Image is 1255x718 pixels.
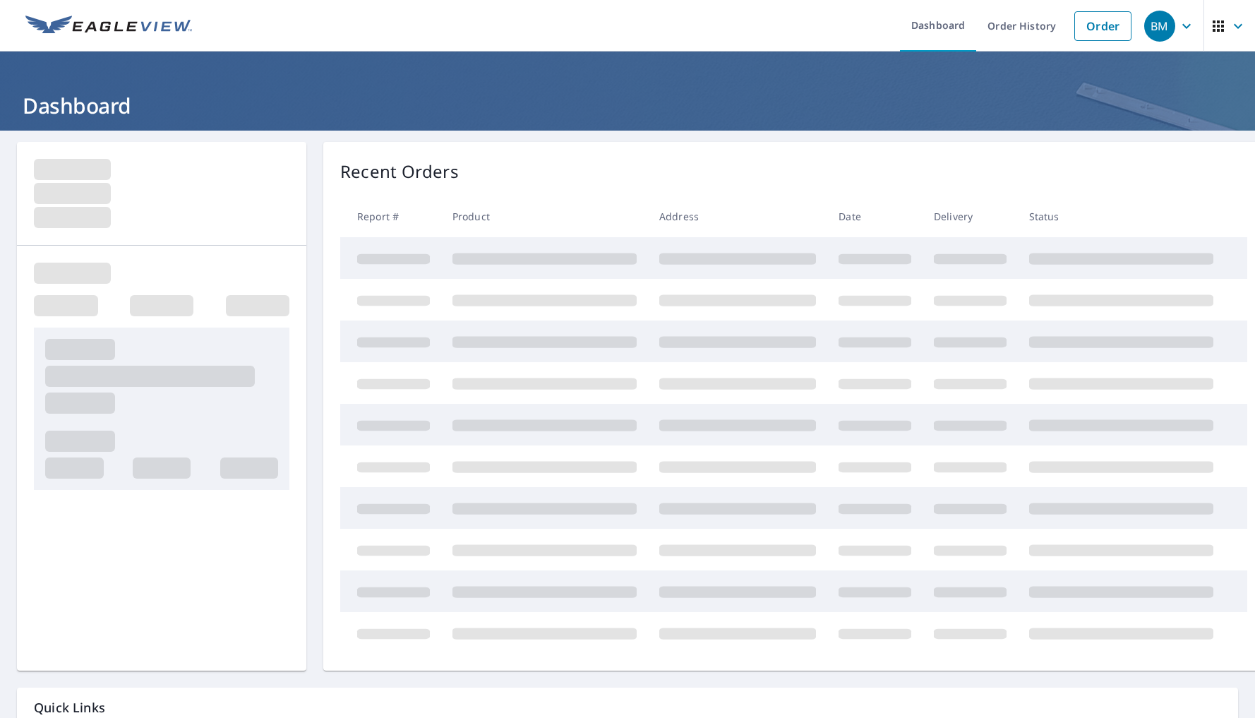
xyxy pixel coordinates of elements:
th: Address [648,196,827,237]
th: Product [441,196,648,237]
th: Date [827,196,923,237]
p: Recent Orders [340,159,459,184]
h1: Dashboard [17,91,1238,120]
a: Order [1074,11,1131,41]
div: BM [1144,11,1175,42]
p: Quick Links [34,699,1221,717]
th: Delivery [923,196,1018,237]
th: Report # [340,196,441,237]
th: Status [1018,196,1225,237]
img: EV Logo [25,16,192,37]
